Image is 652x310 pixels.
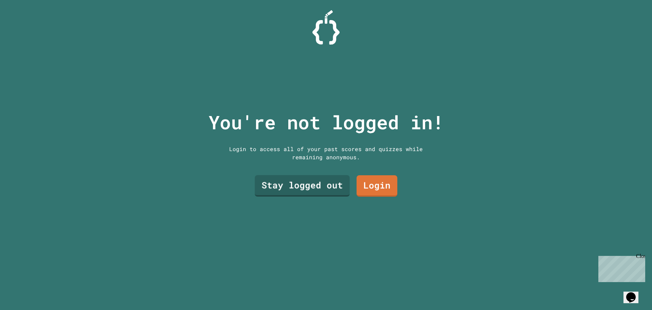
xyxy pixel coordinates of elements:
a: Stay logged out [255,175,349,197]
a: Login [357,175,397,197]
img: Logo.svg [312,10,340,45]
iframe: chat widget [623,283,645,303]
iframe: chat widget [596,253,645,282]
p: You're not logged in! [209,108,444,136]
div: Chat with us now!Close [3,3,47,43]
div: Login to access all of your past scores and quizzes while remaining anonymous. [224,145,428,161]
